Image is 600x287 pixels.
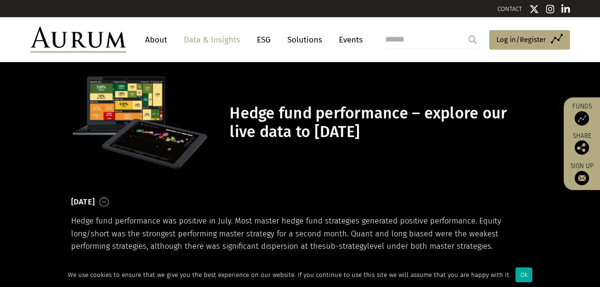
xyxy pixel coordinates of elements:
img: Sign up to our newsletter [575,171,589,185]
img: Access Funds [575,111,589,126]
img: Linkedin icon [561,4,570,14]
a: About [140,31,172,49]
a: Events [334,31,363,49]
a: Sign up [568,162,595,185]
img: Twitter icon [529,4,539,14]
a: CONTACT [497,5,522,12]
div: Ok [516,267,532,282]
div: Share [568,133,595,155]
a: Log in/Register [489,30,570,50]
h3: [DATE] [71,195,95,209]
h1: Hedge fund performance – explore our live data to [DATE] [230,104,526,141]
a: ESG [252,31,275,49]
input: Submit [463,30,482,49]
img: Instagram icon [546,4,555,14]
a: Solutions [283,31,327,49]
a: Data & Insights [179,31,245,49]
img: Share this post [575,140,589,155]
span: Log in/Register [496,34,546,45]
a: Funds [568,102,595,126]
span: sub-strategy [322,242,367,251]
img: Aurum [31,27,126,53]
p: Hedge fund performance was positive in July. Most master hedge fund strategies generated positive... [71,215,529,253]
